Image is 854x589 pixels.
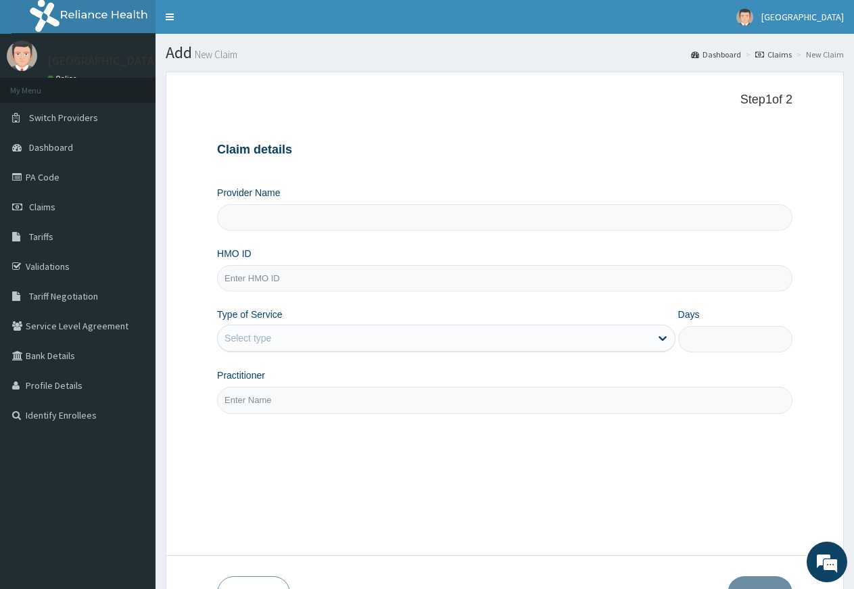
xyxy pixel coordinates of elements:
[29,112,98,124] span: Switch Providers
[217,93,792,108] p: Step 1 of 2
[29,290,98,302] span: Tariff Negotiation
[217,369,265,382] label: Practitioner
[7,41,37,71] img: User Image
[217,247,252,260] label: HMO ID
[217,308,283,321] label: Type of Service
[736,9,753,26] img: User Image
[192,49,237,60] small: New Claim
[755,49,792,60] a: Claims
[217,143,792,158] h3: Claim details
[47,55,159,67] p: [GEOGRAPHIC_DATA]
[224,331,271,345] div: Select type
[793,49,844,60] li: New Claim
[691,49,741,60] a: Dashboard
[217,186,280,199] label: Provider Name
[678,308,700,321] label: Days
[217,387,792,413] input: Enter Name
[29,201,55,213] span: Claims
[166,44,844,62] h1: Add
[29,141,73,154] span: Dashboard
[761,11,844,23] span: [GEOGRAPHIC_DATA]
[47,74,80,83] a: Online
[29,231,53,243] span: Tariffs
[217,265,792,291] input: Enter HMO ID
